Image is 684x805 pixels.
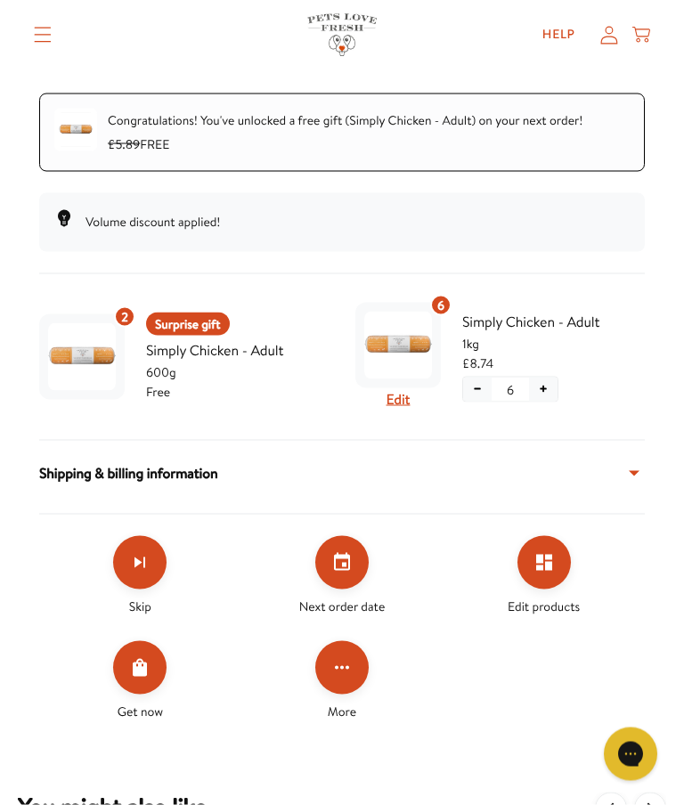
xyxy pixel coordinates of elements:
div: Subscription product: Simply Chicken - Adult [39,296,329,419]
button: Skip subscription [113,536,167,590]
div: Make changes for subscription [39,536,645,721]
span: Get now [118,702,163,721]
a: Help [528,18,590,53]
span: Shipping & billing information [39,462,217,485]
div: Subscription product: Simply Chicken - Adult [355,296,645,419]
span: 600g [146,362,329,382]
span: Surprise gift [155,314,221,334]
span: 2 [121,307,128,327]
span: Simply Chicken - Adult [146,339,329,362]
span: 6 [507,380,514,400]
span: Next order date [299,597,386,616]
span: 1kg [462,334,645,354]
span: 6 [437,296,444,315]
button: Increase quantity [529,378,558,402]
img: Simply Chicken - Adult [48,323,116,391]
button: Order Now [113,641,167,695]
button: Click for more options [315,641,369,695]
span: Free [146,382,170,402]
div: 2 units of item: Simply Chicken - Adult [114,306,135,328]
summary: Translation missing: en.sections.header.menu [20,13,66,58]
button: Edit products [517,536,571,590]
s: £5.89 [108,135,140,153]
div: 6 units of item: Simply Chicken - Adult [430,295,452,316]
span: Skip [129,597,151,616]
span: Congratulations! You've unlocked a free gift (Simply Chicken - Adult) on your next order! FREE [108,111,582,153]
span: More [328,702,356,721]
img: Pets Love Fresh [307,14,377,56]
img: Simply Chicken - Adult [364,312,432,379]
span: Edit products [508,597,580,616]
span: Simply Chicken - Adult [462,311,645,334]
iframe: Gorgias live chat messenger [595,721,666,787]
span: £8.74 [462,354,493,373]
button: Set your next order date [315,536,369,590]
span: Volume discount applied! [85,213,220,231]
button: Edit [387,388,411,411]
button: Decrease quantity [463,378,492,402]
